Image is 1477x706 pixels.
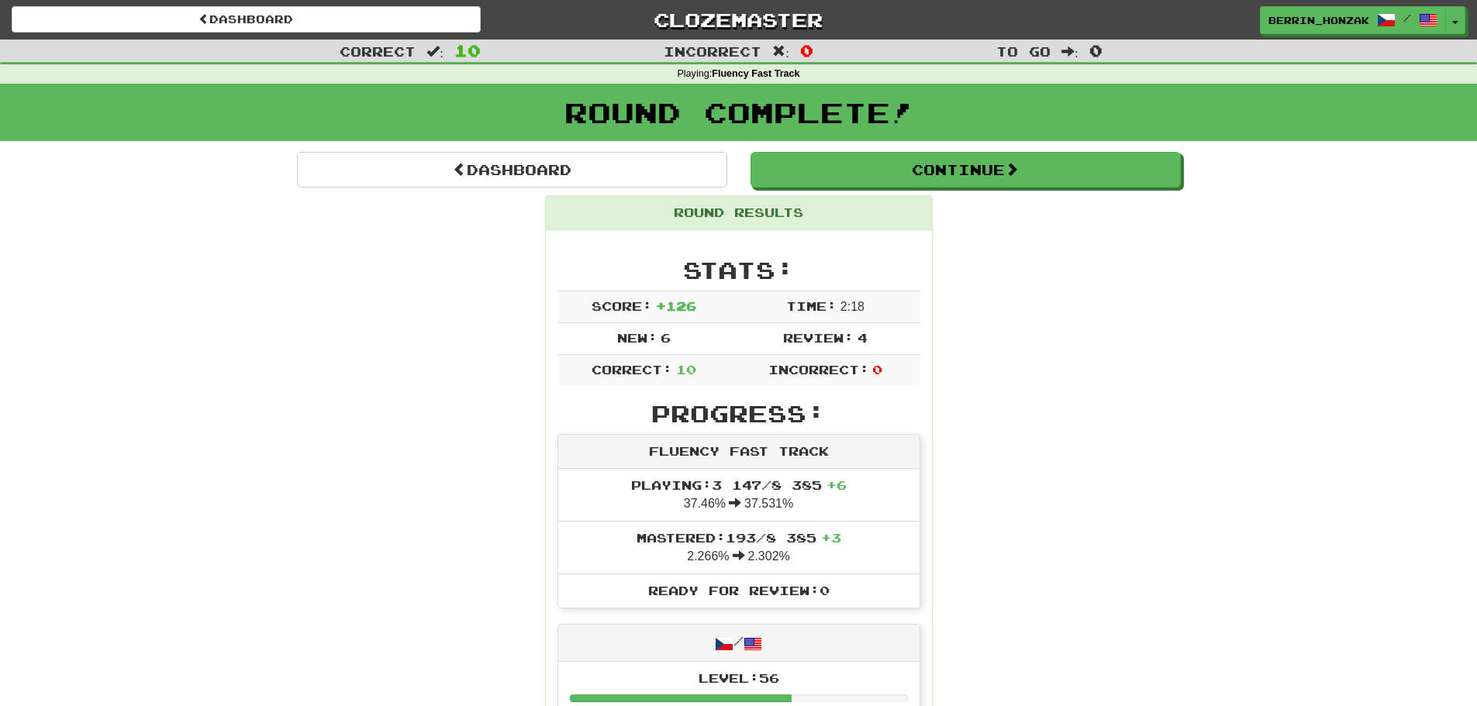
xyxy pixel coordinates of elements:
[656,298,696,313] span: + 126
[664,43,761,59] span: Incorrect
[617,330,657,345] span: New:
[768,362,869,377] span: Incorrect:
[1268,13,1369,27] span: Berrin_Honzak
[557,257,920,283] h2: Stats:
[454,41,481,60] span: 10
[676,362,696,377] span: 10
[637,530,841,545] span: Mastered: 193 / 8 385
[826,477,847,492] span: + 6
[712,68,799,79] strong: Fluency Fast Track
[996,43,1051,59] span: To go
[772,45,789,58] span: :
[631,477,847,492] span: Playing: 3 147 / 8 385
[751,152,1181,188] button: Continue
[504,6,973,33] a: Clozemaster
[12,6,481,33] a: Dashboard
[1089,41,1103,60] span: 0
[426,45,443,58] span: :
[858,330,868,345] span: 4
[557,401,920,426] h2: Progress:
[840,300,864,313] span: 2 : 18
[1260,6,1446,34] a: Berrin_Honzak /
[786,298,837,313] span: Time:
[661,330,671,345] span: 6
[558,625,920,661] div: /
[800,41,813,60] span: 0
[1061,45,1078,58] span: :
[546,196,932,230] div: Round Results
[821,530,841,545] span: + 3
[592,298,652,313] span: Score:
[558,469,920,522] li: 37.46% 37.531%
[558,521,920,574] li: 2.266% 2.302%
[297,152,727,188] a: Dashboard
[558,435,920,469] div: Fluency Fast Track
[592,362,672,377] span: Correct:
[5,97,1472,128] h1: Round Complete!
[340,43,416,59] span: Correct
[699,670,779,685] span: Level: 56
[783,330,854,345] span: Review:
[648,583,830,598] span: Ready for Review: 0
[1403,12,1411,23] span: /
[872,362,882,377] span: 0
